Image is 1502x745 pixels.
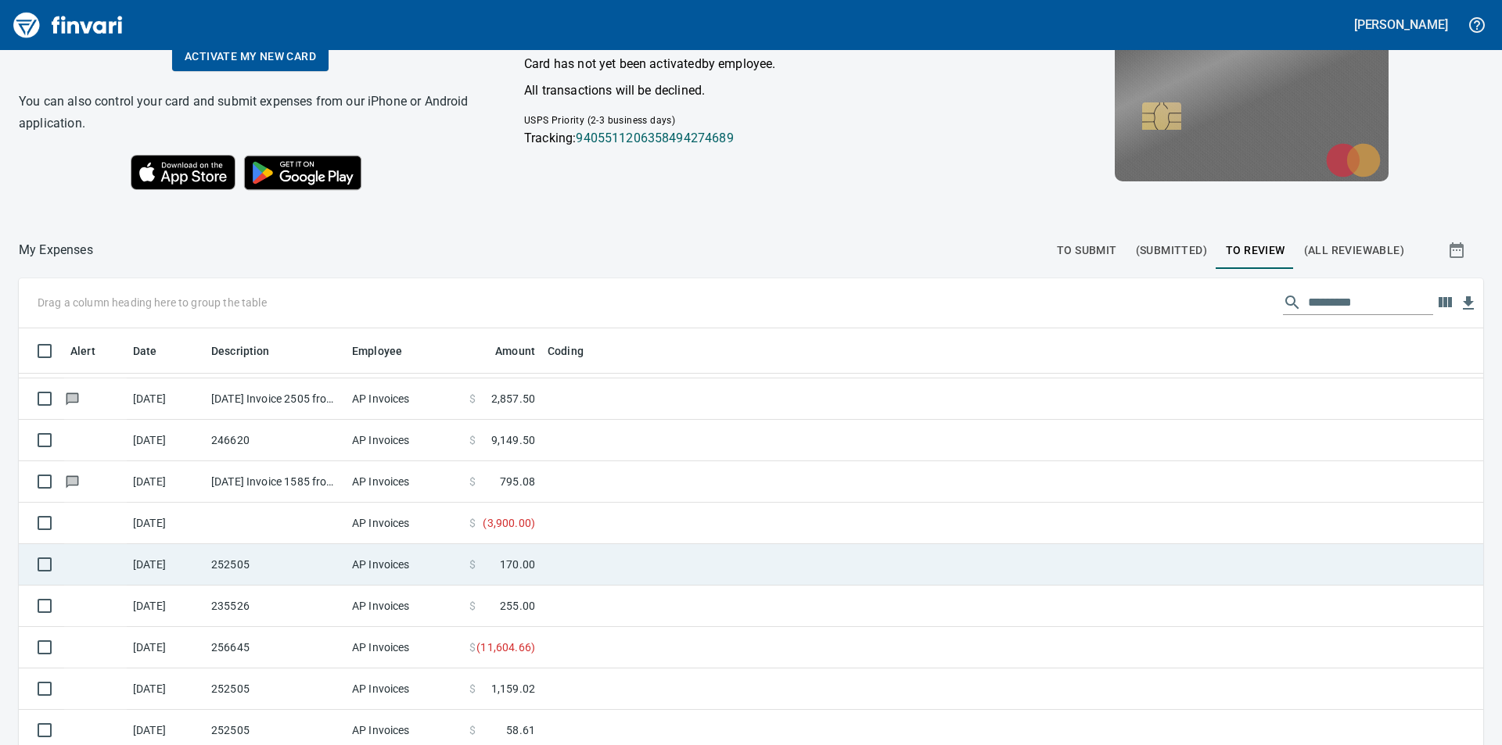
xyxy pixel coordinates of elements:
span: To Submit [1057,241,1117,260]
td: [DATE] [127,544,205,586]
p: Card has not yet been activated by employee . [524,55,981,73]
td: [DATE] [127,378,205,420]
td: [DATE] [127,503,205,544]
span: $ [469,515,476,531]
td: 252505 [205,544,346,586]
span: $ [469,681,476,697]
span: $ [469,639,476,655]
span: 795.08 [500,474,535,489]
td: AP Invoices [346,461,463,503]
p: Tracking: [524,129,981,148]
img: Download on the App Store [131,155,235,190]
td: AP Invoices [346,378,463,420]
span: Employee [352,342,402,360]
span: $ [469,391,476,407]
span: Alert [70,342,116,360]
span: Amount [495,342,535,360]
button: Choose columns to display [1433,291,1457,314]
td: 252505 [205,668,346,710]
span: Employee [352,342,422,360]
td: [DATE] [127,627,205,668]
td: 235526 [205,586,346,627]
span: $ [469,557,476,572]
button: Download Table [1457,292,1480,315]
span: (Submitted) [1136,241,1207,260]
span: Description [211,342,270,360]
p: My Expenses [19,241,93,260]
td: AP Invoices [346,503,463,544]
nav: breadcrumb [19,241,93,260]
td: AP Invoices [346,420,463,461]
a: 9405511206358494274689 [576,131,733,145]
img: mastercard.svg [1318,135,1389,185]
td: AP Invoices [346,627,463,668]
span: Has messages [64,476,81,486]
span: $ [469,598,476,614]
span: To Review [1226,241,1285,260]
td: AP Invoices [346,668,463,710]
span: Has messages [64,393,81,403]
td: AP Invoices [346,586,463,627]
span: $ [469,474,476,489]
span: USPS Priority (2-3 business days) [524,115,675,126]
span: Activate my new card [185,47,316,66]
span: Description [211,342,290,360]
td: [DATE] [127,420,205,461]
span: (All Reviewable) [1304,241,1404,260]
span: $ [469,432,476,448]
span: Coding [548,342,604,360]
span: ( 11,604.66 ) [476,639,535,655]
td: [DATE] [127,461,205,503]
td: 246620 [205,420,346,461]
span: Amount [475,342,535,360]
a: Activate my new card [172,42,329,71]
p: All transactions will be declined. [524,81,981,100]
span: 9,149.50 [491,432,535,448]
td: [DATE] [127,586,205,627]
span: 58.61 [506,722,535,738]
td: AP Invoices [346,544,463,586]
td: [DATE] [127,668,205,710]
span: Date [133,342,157,360]
td: [DATE] Invoice 1585 from [PERSON_NAME] Welding and Fabrication LLC (1-29609) [205,461,346,503]
span: 1,159.02 [491,681,535,697]
img: Finvari [9,6,127,44]
span: Coding [548,342,584,360]
span: ( 3,900.00 ) [483,515,535,531]
p: Drag a column heading here to group the table [38,295,267,310]
span: Alert [70,342,95,360]
img: Get it on Google Play [235,147,370,199]
button: Show transactions within a particular date range [1433,231,1483,269]
span: 2,857.50 [491,391,535,407]
h6: You can also control your card and submit expenses from our iPhone or Android application. [19,91,482,134]
td: [DATE] Invoice 2505 from [PERSON_NAME] Welding and Fabrication LLC (1-29609) [205,378,346,420]
span: Date [133,342,178,360]
button: [PERSON_NAME] [1350,13,1452,37]
h5: [PERSON_NAME] [1354,16,1448,33]
span: 255.00 [500,598,535,614]
span: 170.00 [500,557,535,572]
span: $ [469,722,476,738]
td: 256645 [205,627,346,668]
